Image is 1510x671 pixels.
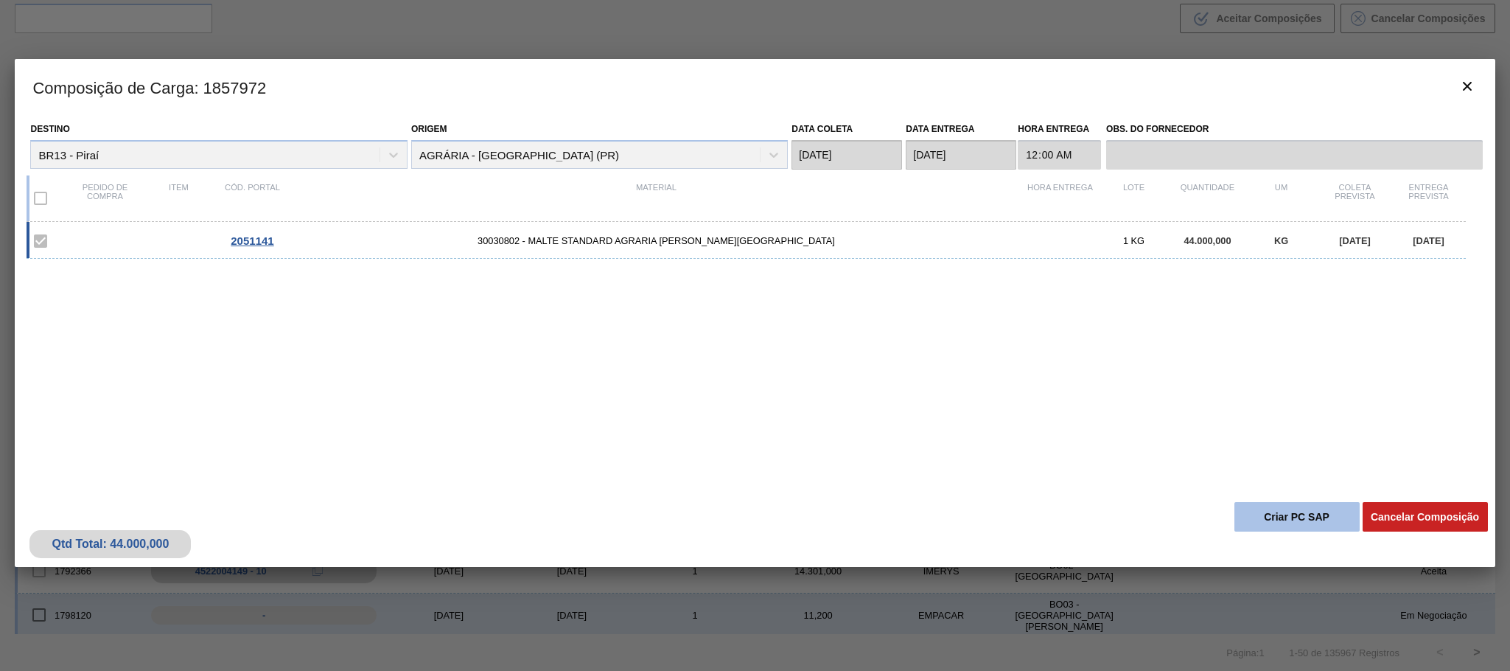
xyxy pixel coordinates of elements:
[30,124,69,134] label: Destino
[1018,119,1101,140] label: Hora Entrega
[906,140,1016,170] input: dd/mm/yyyy
[231,234,273,247] span: 2051141
[15,59,1495,115] h3: Composição de Carga : 1857972
[1363,502,1488,532] button: Cancelar Composição
[215,183,289,214] div: Cód. Portal
[1392,183,1466,214] div: Entrega Prevista
[1274,235,1288,246] span: KG
[1234,502,1360,532] button: Criar PC SAP
[1024,183,1097,214] div: Hora Entrega
[1245,183,1318,214] div: UM
[791,140,902,170] input: dd/mm/yyyy
[1318,183,1392,214] div: Coleta Prevista
[215,234,289,247] div: Ir para o Pedido
[1184,235,1231,246] span: 44.000,000
[1171,183,1245,214] div: Quantidade
[41,538,180,551] div: Qtd Total: 44.000,000
[411,124,447,134] label: Origem
[1413,235,1444,246] span: [DATE]
[1097,183,1171,214] div: Lote
[141,183,215,214] div: Item
[791,124,853,134] label: Data coleta
[289,183,1023,214] div: Material
[289,235,1023,246] span: 30030802 - MALTE STANDARD AGRARIA CAMPOS GERAIS
[68,183,141,214] div: Pedido de compra
[1339,235,1370,246] span: [DATE]
[1097,235,1171,246] div: 1 KG
[906,124,974,134] label: Data Entrega
[1106,119,1483,140] label: Obs. do Fornecedor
